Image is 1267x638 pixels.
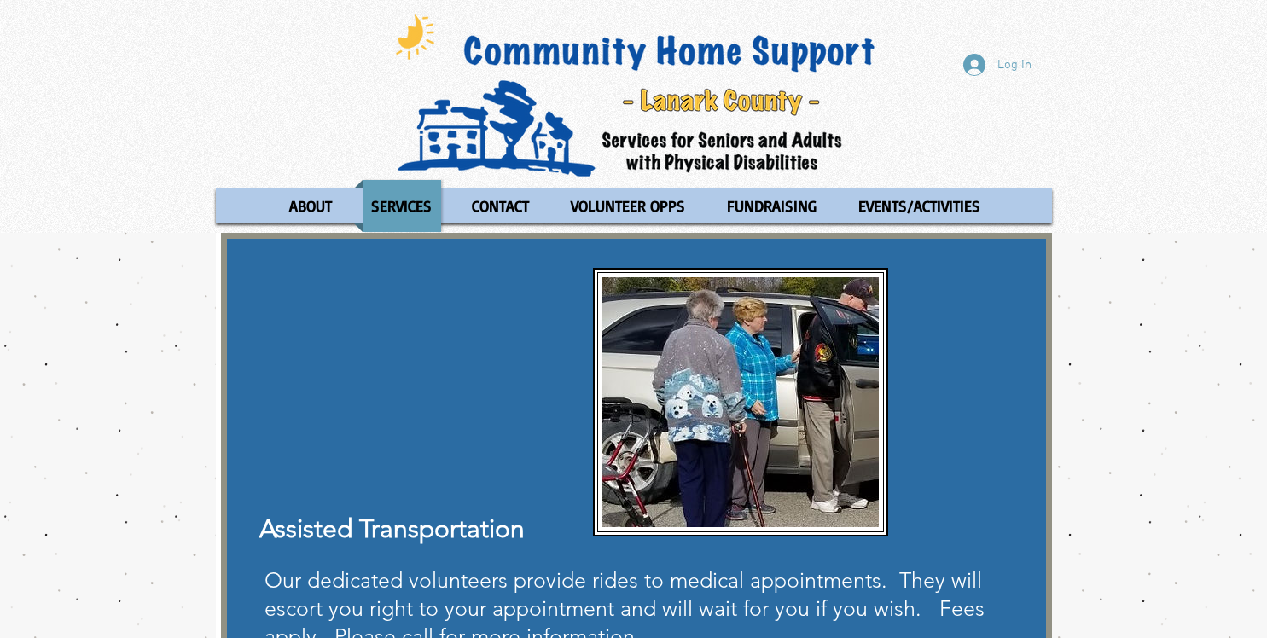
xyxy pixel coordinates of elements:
[464,180,537,232] p: CONTACT
[354,180,450,232] a: SERVICES
[719,180,824,232] p: FUNDRAISING
[363,180,439,232] p: SERVICES
[552,180,705,232] a: VOLUNTEER OPPS
[851,180,988,232] p: EVENTS/ACTIVITIES
[839,180,1000,232] a: EVENTS/ACTIVITIES
[602,277,879,527] img: Clients Ed and Sally Conroy Volunteer Na
[454,180,548,232] a: CONTACT
[272,180,350,232] a: ABOUT
[259,513,525,544] span: Assisted Transportation
[216,180,1052,232] nav: Site
[991,56,1037,74] span: Log In
[951,49,1043,81] button: Log In
[282,180,340,232] p: ABOUT
[709,180,834,232] a: FUNDRAISING
[563,180,693,232] p: VOLUNTEER OPPS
